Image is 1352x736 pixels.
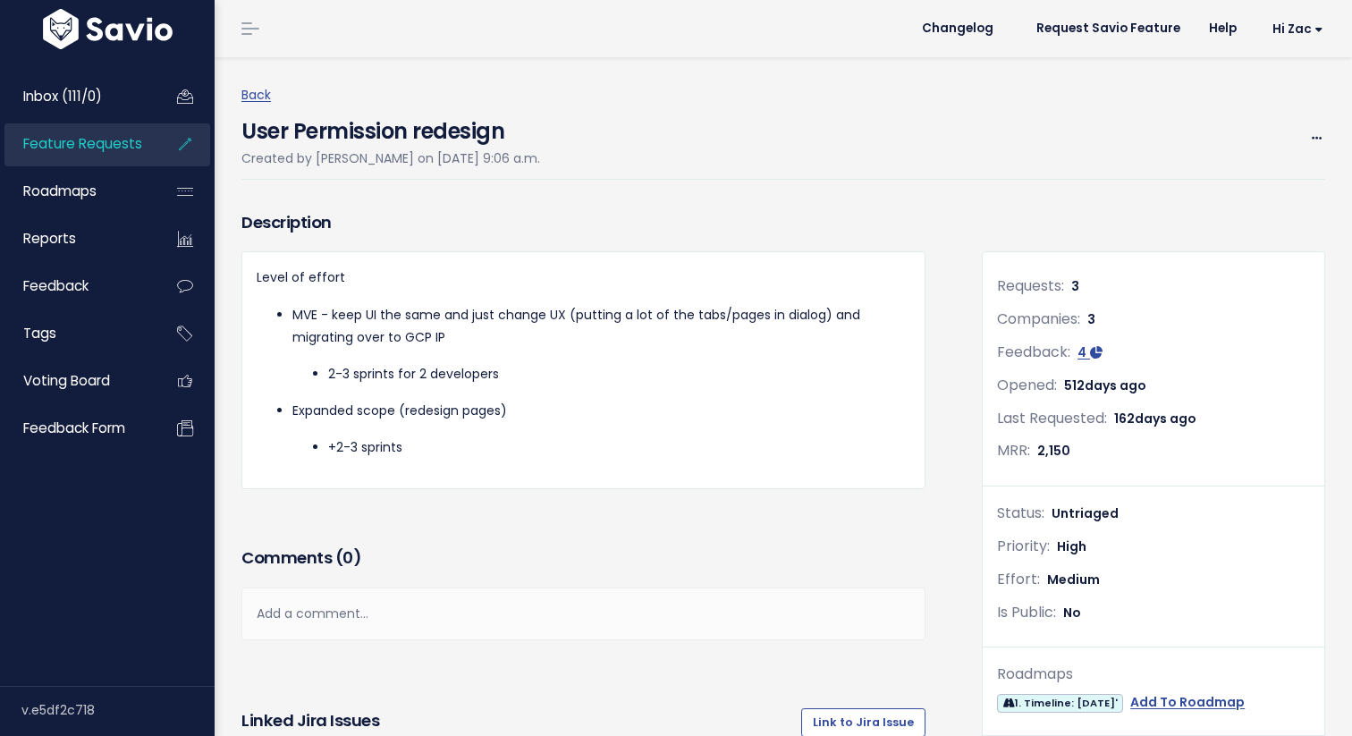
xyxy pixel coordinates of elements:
span: Feedback form [23,419,125,437]
a: Voting Board [4,360,148,402]
li: 2-3 sprints for 2 developers [328,363,910,385]
span: Feedback: [997,342,1070,362]
span: days ago [1085,376,1146,394]
div: Roadmaps [997,662,1310,688]
li: +2-3 sprints [328,436,910,459]
span: Feature Requests [23,134,142,153]
span: Voting Board [23,371,110,390]
span: No [1063,604,1081,622]
a: Request Savio Feature [1022,15,1195,42]
span: High [1057,537,1086,555]
a: Feedback [4,266,148,307]
span: MRR: [997,440,1030,461]
span: Priority: [997,536,1050,556]
span: Changelog [922,22,993,35]
span: 4 [1077,343,1086,361]
a: Help [1195,15,1251,42]
span: 3 [1087,310,1095,328]
span: Reports [23,229,76,248]
a: Add To Roadmap [1130,691,1245,714]
span: Last Requested: [997,408,1107,428]
span: Created by [PERSON_NAME] on [DATE] 9:06 a.m. [241,149,540,167]
div: v.e5df2c718 [21,687,215,733]
span: days ago [1135,410,1196,427]
span: Tags [23,324,56,343]
span: Untriaged [1052,504,1119,522]
div: Add a comment... [241,588,925,640]
p: Level of effort [257,266,910,289]
span: Inbox (111/0) [23,87,102,106]
a: Roadmaps [4,171,148,212]
h3: Comments ( ) [241,546,925,571]
a: Back [241,86,271,104]
a: Tags [4,313,148,354]
span: 1. Timeline: [DATE]' [997,694,1123,713]
span: Effort: [997,569,1040,589]
h4: User Permission redesign [241,106,540,148]
a: Reports [4,218,148,259]
span: 0 [342,546,353,569]
a: 4 [1077,343,1103,361]
span: Status: [997,503,1044,523]
span: Companies: [997,309,1080,329]
h3: Description [241,210,925,235]
span: 162 [1114,410,1196,427]
span: Feedback [23,276,89,295]
a: Feedback form [4,408,148,449]
span: Opened: [997,375,1057,395]
a: Feature Requests [4,123,148,165]
a: Inbox (111/0) [4,76,148,117]
span: Hi Zac [1272,22,1323,36]
span: 2,150 [1037,442,1070,460]
span: Medium [1047,571,1100,588]
img: logo-white.9d6f32f41409.svg [38,9,177,49]
a: Hi Zac [1251,15,1338,43]
a: 1. Timeline: [DATE]' [997,691,1123,714]
p: Expanded scope (redesign pages) [292,400,910,422]
span: Requests: [997,275,1064,296]
span: 3 [1071,277,1079,295]
span: Roadmaps [23,182,97,200]
span: Is Public: [997,602,1056,622]
span: 512 [1064,376,1146,394]
p: MVE - keep UI the same and just change UX (putting a lot of the tabs/pages in dialog) and migrati... [292,304,910,349]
